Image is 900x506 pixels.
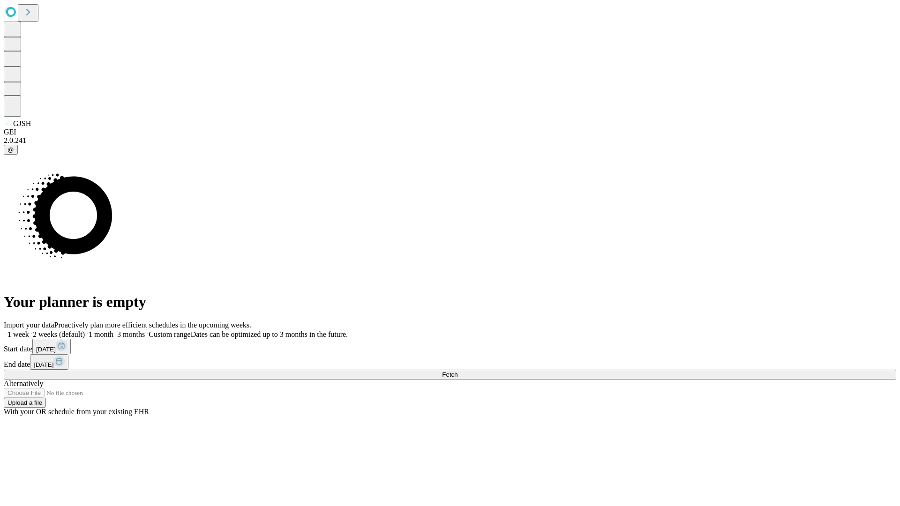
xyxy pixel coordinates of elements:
button: [DATE] [30,354,68,370]
div: End date [4,354,896,370]
span: Dates can be optimized up to 3 months in the future. [191,330,348,338]
button: [DATE] [32,339,71,354]
button: Fetch [4,370,896,379]
span: With your OR schedule from your existing EHR [4,408,149,416]
span: [DATE] [36,346,56,353]
button: Upload a file [4,398,46,408]
h1: Your planner is empty [4,293,896,311]
span: Alternatively [4,379,43,387]
span: Import your data [4,321,54,329]
span: 1 month [89,330,113,338]
span: Custom range [149,330,190,338]
div: GEI [4,128,896,136]
span: GJSH [13,119,31,127]
span: [DATE] [34,361,53,368]
span: 3 months [117,330,145,338]
span: 1 week [7,330,29,338]
span: @ [7,146,14,153]
span: 2 weeks (default) [33,330,85,338]
div: 2.0.241 [4,136,896,145]
button: @ [4,145,18,155]
span: Fetch [442,371,457,378]
div: Start date [4,339,896,354]
span: Proactively plan more efficient schedules in the upcoming weeks. [54,321,251,329]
